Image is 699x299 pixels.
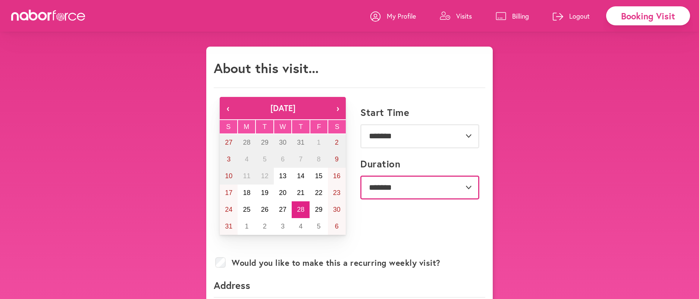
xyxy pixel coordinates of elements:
button: August 23, 2025 [328,185,346,201]
abbr: August 2, 2025 [335,139,339,146]
abbr: August 22, 2025 [315,189,323,196]
button: August 25, 2025 [238,201,256,218]
abbr: August 26, 2025 [261,206,269,213]
button: July 30, 2025 [274,134,292,151]
button: August 20, 2025 [274,185,292,201]
button: August 8, 2025 [310,151,327,168]
abbr: September 1, 2025 [245,223,248,230]
abbr: August 27, 2025 [279,206,286,213]
p: My Profile [387,12,416,21]
button: September 6, 2025 [328,218,346,235]
button: August 21, 2025 [292,185,310,201]
button: July 31, 2025 [292,134,310,151]
abbr: August 12, 2025 [261,172,269,180]
button: August 12, 2025 [256,168,274,185]
button: August 24, 2025 [220,201,238,218]
button: August 1, 2025 [310,134,327,151]
abbr: August 11, 2025 [243,172,250,180]
a: Visits [440,5,472,27]
button: August 6, 2025 [274,151,292,168]
abbr: August 8, 2025 [317,155,321,163]
abbr: August 20, 2025 [279,189,286,196]
abbr: August 30, 2025 [333,206,341,213]
abbr: August 7, 2025 [299,155,303,163]
button: August 19, 2025 [256,185,274,201]
abbr: September 2, 2025 [263,223,267,230]
a: My Profile [370,5,416,27]
abbr: August 28, 2025 [297,206,304,213]
abbr: August 3, 2025 [227,155,231,163]
abbr: Sunday [226,123,231,130]
button: August 14, 2025 [292,168,310,185]
button: July 28, 2025 [238,134,256,151]
button: ‹ [220,97,236,119]
abbr: July 28, 2025 [243,139,250,146]
button: August 5, 2025 [256,151,274,168]
button: [DATE] [236,97,329,119]
h1: About this visit... [214,60,319,76]
button: August 27, 2025 [274,201,292,218]
button: August 7, 2025 [292,151,310,168]
button: July 27, 2025 [220,134,238,151]
a: Logout [553,5,590,27]
abbr: Saturday [335,123,339,130]
label: Start Time [360,107,409,118]
button: August 11, 2025 [238,168,256,185]
abbr: September 5, 2025 [317,223,321,230]
abbr: August 23, 2025 [333,189,341,196]
abbr: September 4, 2025 [299,223,303,230]
abbr: Thursday [299,123,303,130]
button: August 2, 2025 [328,134,346,151]
abbr: August 6, 2025 [281,155,285,163]
button: August 16, 2025 [328,168,346,185]
div: Booking Visit [606,6,690,25]
abbr: August 9, 2025 [335,155,339,163]
abbr: August 29, 2025 [315,206,323,213]
button: August 13, 2025 [274,168,292,185]
a: Billing [496,5,529,27]
button: August 22, 2025 [310,185,327,201]
button: September 2, 2025 [256,218,274,235]
p: Billing [512,12,529,21]
button: August 26, 2025 [256,201,274,218]
p: Logout [569,12,590,21]
button: August 4, 2025 [238,151,256,168]
button: August 15, 2025 [310,168,327,185]
button: August 28, 2025 [292,201,310,218]
abbr: July 30, 2025 [279,139,286,146]
p: Visits [456,12,472,21]
abbr: August 24, 2025 [225,206,232,213]
button: September 4, 2025 [292,218,310,235]
abbr: August 5, 2025 [263,155,267,163]
abbr: September 6, 2025 [335,223,339,230]
abbr: Wednesday [280,123,286,130]
abbr: August 31, 2025 [225,223,232,230]
button: August 9, 2025 [328,151,346,168]
abbr: August 10, 2025 [225,172,232,180]
button: September 3, 2025 [274,218,292,235]
abbr: July 31, 2025 [297,139,304,146]
abbr: Friday [317,123,321,130]
button: August 18, 2025 [238,185,256,201]
label: Would you like to make this a recurring weekly visit? [232,258,441,268]
abbr: August 13, 2025 [279,172,286,180]
abbr: July 29, 2025 [261,139,269,146]
abbr: Monday [244,123,249,130]
p: Address [214,279,485,298]
abbr: Tuesday [263,123,267,130]
button: August 3, 2025 [220,151,238,168]
abbr: August 14, 2025 [297,172,304,180]
abbr: August 17, 2025 [225,189,232,196]
abbr: August 16, 2025 [333,172,341,180]
abbr: August 19, 2025 [261,189,269,196]
abbr: August 4, 2025 [245,155,248,163]
abbr: August 21, 2025 [297,189,304,196]
button: August 17, 2025 [220,185,238,201]
button: August 30, 2025 [328,201,346,218]
button: August 10, 2025 [220,168,238,185]
button: August 29, 2025 [310,201,327,218]
abbr: August 25, 2025 [243,206,250,213]
abbr: July 27, 2025 [225,139,232,146]
button: September 5, 2025 [310,218,327,235]
button: › [329,97,346,119]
